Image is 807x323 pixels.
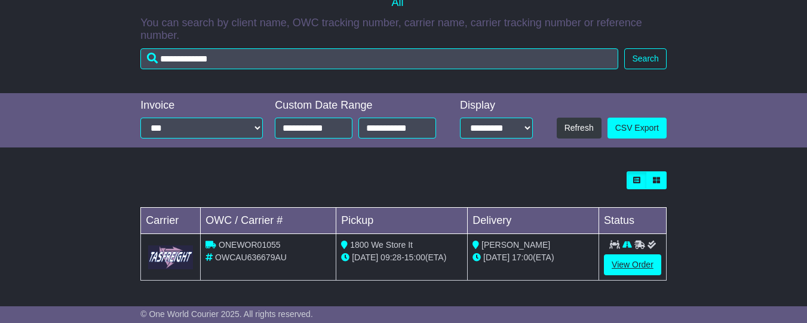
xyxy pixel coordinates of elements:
span: [DATE] [483,253,510,262]
span: 15:00 [404,253,425,262]
span: [DATE] [352,253,378,262]
button: Refresh [557,118,602,139]
span: 09:28 [381,253,401,262]
p: You can search by client name, OWC tracking number, carrier name, carrier tracking number or refe... [140,17,667,42]
td: OWC / Carrier # [201,208,336,234]
td: Carrier [141,208,201,234]
div: (ETA) [472,251,594,264]
td: Status [599,208,667,234]
span: 17:00 [512,253,533,262]
a: View Order [604,254,661,275]
span: 1800 We Store It [350,240,413,250]
span: [PERSON_NAME] [481,240,550,250]
div: Custom Date Range [275,99,442,112]
div: Display [460,99,533,112]
div: Invoice [140,99,263,112]
span: OWCAU636679AU [215,253,287,262]
td: Delivery [468,208,599,234]
span: ONEWOR01055 [219,240,280,250]
td: Pickup [336,208,468,234]
button: Search [624,48,666,69]
div: - (ETA) [341,251,462,264]
a: CSV Export [607,118,667,139]
span: © One World Courier 2025. All rights reserved. [140,309,313,319]
img: GetCarrierServiceLogo [148,245,193,269]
